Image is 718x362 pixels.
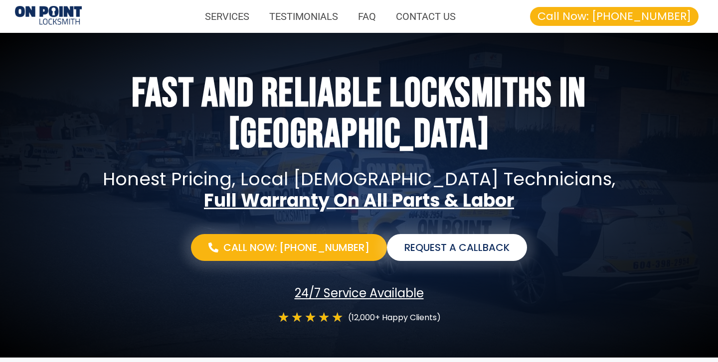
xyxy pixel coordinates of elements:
i: ★ [291,311,303,324]
i: ★ [318,311,330,324]
nav: Menu [92,5,466,28]
a: Call Now: [PHONE_NUMBER] [191,234,387,261]
i: ★ [278,311,289,324]
a: Request a Callback [387,234,527,261]
i: ★ [305,311,316,324]
p: (12,000+ Happy Clients) [348,311,441,324]
div: 5/5 [278,311,343,324]
strong: Full Warranty On All Parts & Labor [204,188,514,213]
a: SERVICES [195,5,259,28]
a: FAQ [348,5,386,28]
a: Call Now: [PHONE_NUMBER] [530,7,699,26]
span: Call Now: [PHONE_NUMBER] [223,241,369,253]
a: CONTACT US [386,5,466,28]
span: 24/7 Service Available [295,286,424,301]
a: TESTIMONIALS [259,5,348,28]
p: Honest pricing, local [DEMOGRAPHIC_DATA] technicians, [40,168,678,190]
h1: Fast and Reliable Locksmiths In [GEOGRAPHIC_DATA] [110,74,608,155]
i: ★ [332,311,343,324]
span: Request a Callback [404,241,510,253]
img: Locksmiths Locations 1 [15,6,82,26]
span: Call Now: [PHONE_NUMBER] [538,11,691,22]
